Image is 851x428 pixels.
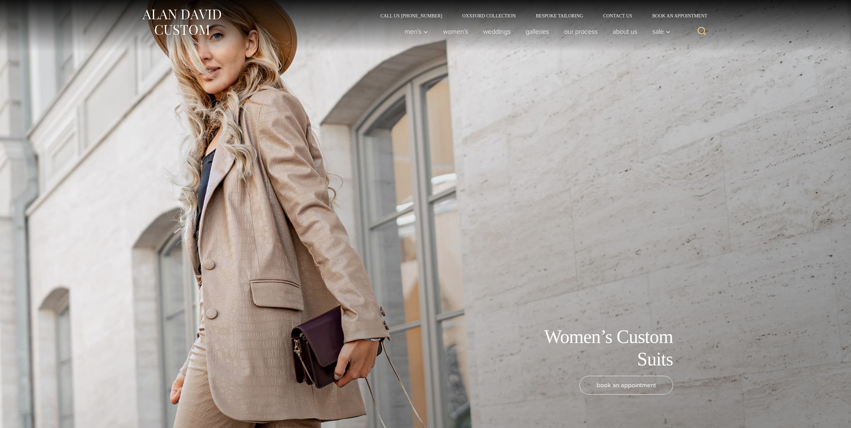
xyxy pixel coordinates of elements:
a: Bespoke Tailoring [526,13,593,18]
a: weddings [475,25,518,38]
a: About Us [605,25,645,38]
a: Contact Us [593,13,642,18]
a: Call Us [PHONE_NUMBER] [370,13,452,18]
a: Women’s [435,25,475,38]
button: View Search Form [694,23,710,39]
h1: Women’s Custom Suits [523,326,673,370]
span: Sale [652,28,670,35]
a: book an appointment [579,376,673,395]
span: book an appointment [597,380,656,390]
img: Alan David Custom [141,7,222,37]
a: Our Process [556,25,605,38]
nav: Secondary Navigation [370,13,710,18]
span: Men’s [405,28,428,35]
nav: Primary Navigation [397,25,674,38]
a: Book an Appointment [642,13,710,18]
a: Oxxford Collection [452,13,526,18]
a: Galleries [518,25,556,38]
